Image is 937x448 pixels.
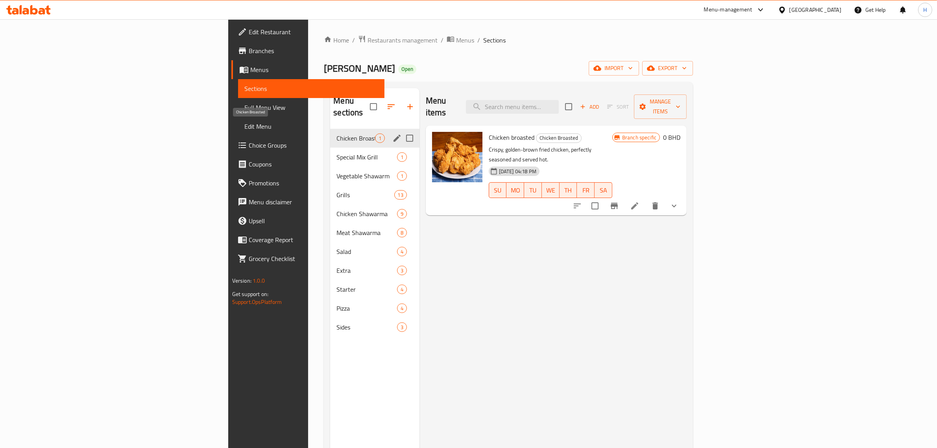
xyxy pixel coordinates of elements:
span: Promotions [249,178,379,188]
button: sort-choices [568,196,587,215]
div: [GEOGRAPHIC_DATA] [789,6,841,14]
li: / [441,35,444,45]
div: Extra [336,266,397,275]
div: Grills13 [330,185,419,204]
a: Menu disclaimer [231,193,385,211]
div: Chicken Broasted [536,133,582,143]
span: Get support on: [232,289,268,299]
div: items [375,133,385,143]
div: Chicken Shawarma9 [330,204,419,223]
button: FR [577,182,595,198]
span: 9 [397,210,407,218]
span: 4 [397,248,407,255]
span: Select section [560,98,577,115]
button: Add section [401,97,420,116]
button: export [642,61,693,76]
span: Menu disclaimer [249,197,379,207]
div: items [394,190,407,200]
span: 1 [375,135,384,142]
span: 3 [397,267,407,274]
span: Sections [244,84,379,93]
span: Select all sections [365,98,382,115]
span: Chicken broasted [489,131,534,143]
a: Support.OpsPlatform [232,297,282,307]
button: SU [489,182,507,198]
span: Meat Shawarma [336,228,397,237]
div: items [397,247,407,256]
div: Open [398,65,416,74]
a: Grocery Checklist [231,249,385,268]
button: TU [524,182,542,198]
div: Extra3 [330,261,419,280]
a: Menus [447,35,474,45]
span: export [649,63,687,73]
span: Upsell [249,216,379,226]
span: 13 [395,191,407,199]
span: Special Mix Grill [336,152,397,162]
div: Pizza [336,304,397,313]
a: Restaurants management [358,35,438,45]
button: Add [577,101,602,113]
div: Menu-management [704,5,752,15]
button: WE [542,182,560,198]
span: H [923,6,927,14]
input: search [466,100,559,114]
span: Edit Menu [244,122,379,131]
span: 1.0.0 [253,276,265,286]
span: Vegetable Shawarm [336,171,397,181]
span: Menus [456,35,474,45]
a: Edit Menu [238,117,385,136]
div: Starter4 [330,280,419,299]
span: Menus [250,65,379,74]
span: Add [579,102,600,111]
span: Coupons [249,159,379,169]
span: Coverage Report [249,235,379,244]
span: Restaurants management [368,35,438,45]
li: / [477,35,480,45]
div: Salad [336,247,397,256]
span: Full Menu View [244,103,379,112]
span: Edit Restaurant [249,27,379,37]
div: Pizza4 [330,299,419,318]
button: Branch-specific-item [605,196,624,215]
div: items [397,322,407,332]
button: MO [506,182,524,198]
div: Chicken Broasted1edit [330,129,419,148]
div: Sides3 [330,318,419,337]
span: Version: [232,276,251,286]
a: Branches [231,41,385,60]
span: Add item [577,101,602,113]
span: Starter [336,285,397,294]
a: Coupons [231,155,385,174]
h2: Menu items [426,95,456,118]
span: Select to update [587,198,603,214]
button: SA [595,182,612,198]
span: [DATE] 04:18 PM [496,168,540,175]
span: Select section first [602,101,634,113]
span: TH [563,185,574,196]
button: show more [665,196,684,215]
span: Chicken Broasted [336,133,375,143]
a: Promotions [231,174,385,193]
span: Chicken Shawarma [336,209,397,218]
a: Sections [238,79,385,98]
span: Sort sections [382,97,401,116]
span: Sides [336,322,397,332]
span: 1 [397,172,407,180]
span: SU [492,185,504,196]
span: 1 [397,154,407,161]
button: edit [391,132,403,144]
span: WE [545,185,556,196]
div: items [397,209,407,218]
a: Menus [231,60,385,79]
a: Edit menu item [630,201,639,211]
button: Manage items [634,94,687,119]
span: 3 [397,324,407,331]
span: 4 [397,286,407,293]
span: Grocery Checklist [249,254,379,263]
